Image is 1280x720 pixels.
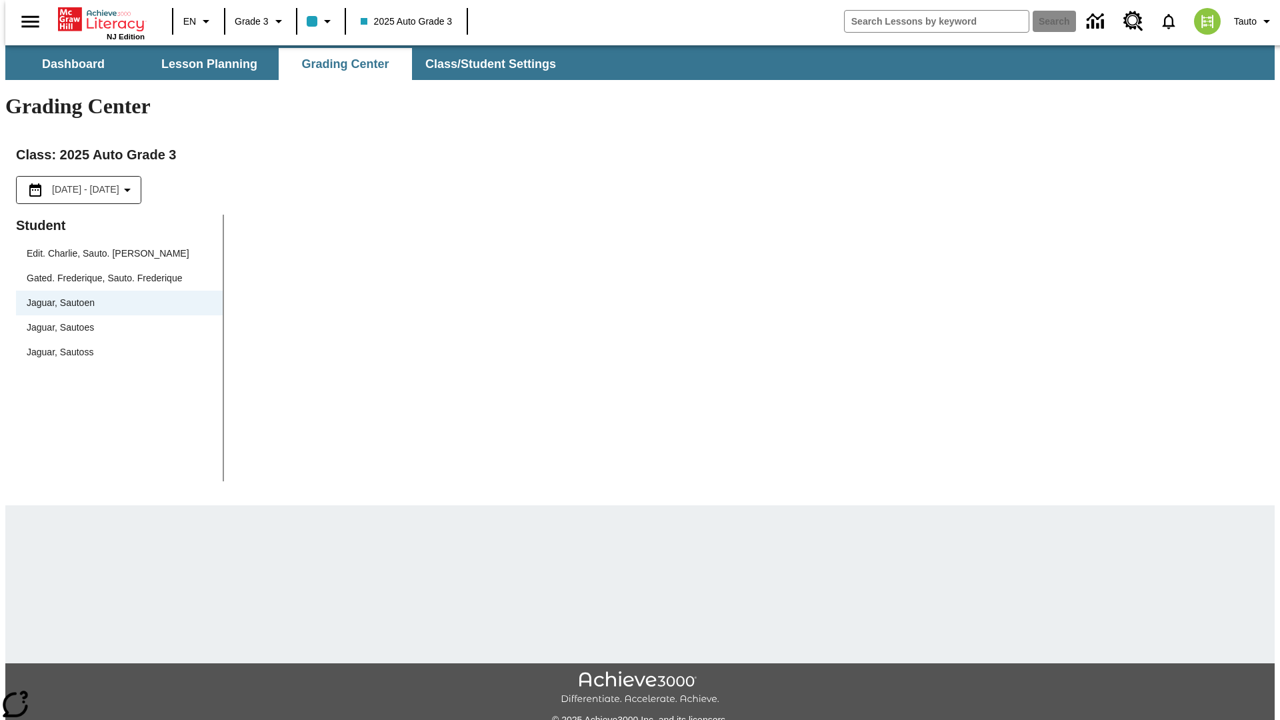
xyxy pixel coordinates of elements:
a: Resource Center, Will open in new tab [1115,3,1151,39]
button: Select a new avatar [1186,4,1229,39]
span: [DATE] - [DATE] [52,183,119,197]
div: SubNavbar [5,48,568,80]
span: Edit. Charlie, Sauto. [PERSON_NAME] [27,247,212,261]
span: Jaguar, Sautoss [27,345,212,359]
span: EN [183,15,196,29]
div: Jaguar, Sautoen [16,291,223,315]
div: SubNavbar [5,45,1275,80]
div: Home [58,5,145,41]
button: Class/Student Settings [415,48,567,80]
div: Edit. Charlie, Sauto. [PERSON_NAME] [16,241,223,266]
input: search field [845,11,1029,32]
svg: Collapse Date Range Filter [119,182,135,198]
button: Dashboard [7,48,140,80]
span: NJ Edition [107,33,145,41]
span: Jaguar, Sautoen [27,296,212,310]
div: Jaguar, Sautoss [16,340,223,365]
button: Class color is light blue. Change class color [301,9,341,33]
button: Grading Center [279,48,412,80]
div: Gated. Frederique, Sauto. Frederique [16,266,223,291]
button: Open side menu [11,2,50,41]
img: Achieve3000 Differentiate Accelerate Achieve [561,671,719,705]
button: Select the date range menu item [22,182,135,198]
span: Gated. Frederique, Sauto. Frederique [27,271,212,285]
button: Lesson Planning [143,48,276,80]
a: Home [58,6,145,33]
h1: Grading Center [5,94,1275,119]
button: Language: EN, Select a language [177,9,220,33]
a: Notifications [1151,4,1186,39]
button: Profile/Settings [1229,9,1280,33]
a: Data Center [1079,3,1115,40]
span: Grade 3 [235,15,269,29]
div: Jaguar, Sautoes [16,315,223,340]
h2: Class : 2025 Auto Grade 3 [16,144,1264,165]
p: Student [16,215,223,236]
span: Jaguar, Sautoes [27,321,212,335]
span: Tauto [1234,15,1257,29]
button: Grade: Grade 3, Select a grade [229,9,292,33]
img: avatar image [1194,8,1221,35]
span: 2025 Auto Grade 3 [361,15,453,29]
